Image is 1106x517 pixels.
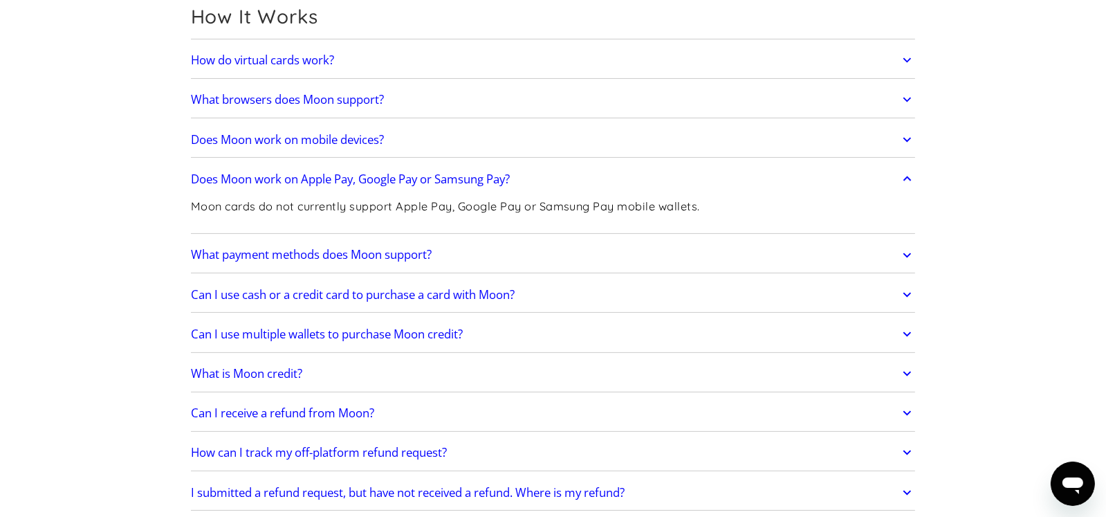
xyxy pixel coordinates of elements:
[191,248,432,262] h2: What payment methods does Moon support?
[191,439,916,468] a: How can I track my off-platform refund request?
[191,486,625,500] h2: I submitted a refund request, but have not received a refund. Where is my refund?
[191,367,302,381] h2: What is Moon credit?
[191,198,700,215] p: Moon cards do not currently support Apple Pay, Google Pay or Samsung Pay mobile wallets.
[191,359,916,388] a: What is Moon credit?
[191,85,916,114] a: What browsers does Moon support?
[191,125,916,154] a: Does Moon work on mobile devices?
[191,280,916,309] a: Can I use cash or a credit card to purchase a card with Moon?
[191,172,510,186] h2: Does Moon work on Apple Pay, Google Pay or Samsung Pay?
[191,133,384,147] h2: Does Moon work on mobile devices?
[191,478,916,507] a: I submitted a refund request, but have not received a refund. Where is my refund?
[191,241,916,270] a: What payment methods does Moon support?
[191,93,384,107] h2: What browsers does Moon support?
[191,288,515,302] h2: Can I use cash or a credit card to purchase a card with Moon?
[191,320,916,349] a: Can I use multiple wallets to purchase Moon credit?
[1051,462,1095,506] iframe: Button to launch messaging window
[191,46,916,75] a: How do virtual cards work?
[191,406,374,420] h2: Can I receive a refund from Moon?
[191,5,916,28] h2: How It Works
[191,53,334,67] h2: How do virtual cards work?
[191,399,916,428] a: Can I receive a refund from Moon?
[191,327,463,341] h2: Can I use multiple wallets to purchase Moon credit?
[191,446,447,460] h2: How can I track my off-platform refund request?
[191,165,916,194] a: Does Moon work on Apple Pay, Google Pay or Samsung Pay?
